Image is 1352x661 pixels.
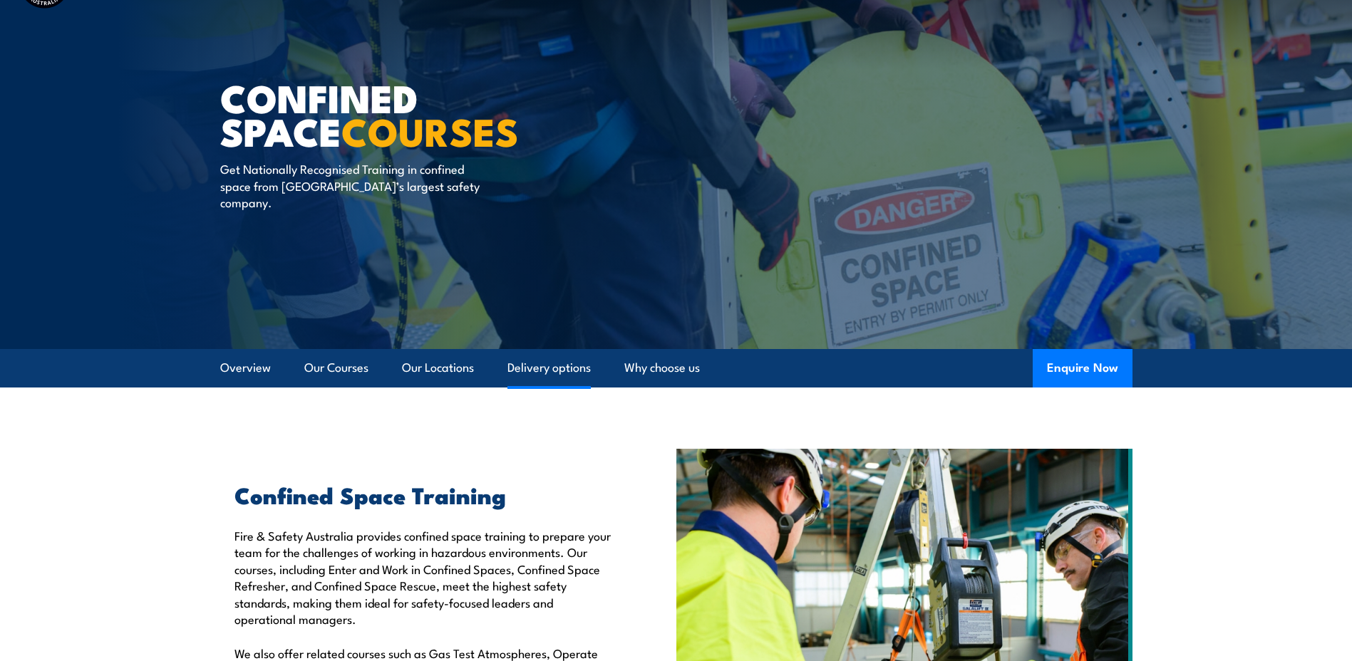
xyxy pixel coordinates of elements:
[220,349,271,387] a: Overview
[507,349,591,387] a: Delivery options
[402,349,474,387] a: Our Locations
[220,80,572,147] h1: Confined Space
[220,160,480,210] p: Get Nationally Recognised Training in confined space from [GEOGRAPHIC_DATA]’s largest safety comp...
[1033,349,1132,387] button: Enquire Now
[304,349,368,387] a: Our Courses
[234,527,611,627] p: Fire & Safety Australia provides confined space training to prepare your team for the challenges ...
[234,484,611,504] h2: Confined Space Training
[624,349,700,387] a: Why choose us
[341,100,519,160] strong: COURSES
